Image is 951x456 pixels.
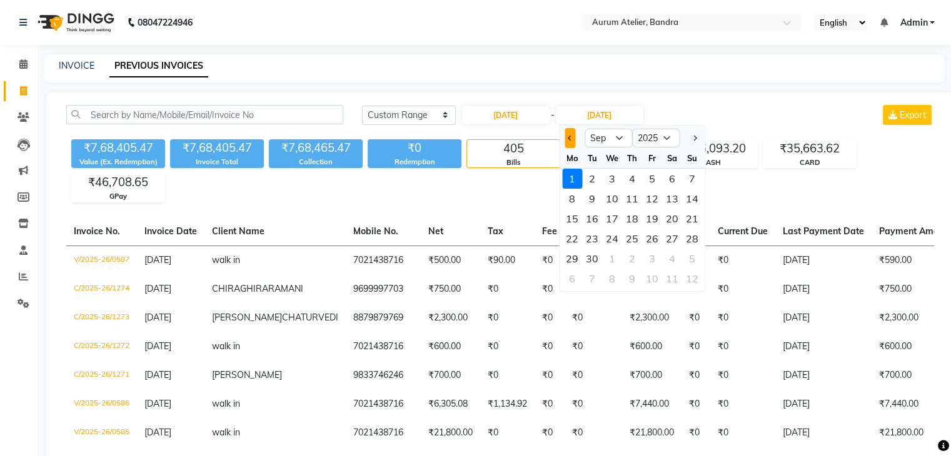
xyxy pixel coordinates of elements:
td: ₹21,800.00 [622,419,682,447]
span: - [551,109,555,122]
div: Saturday, September 20, 2025 [662,209,682,229]
td: [DATE] [775,304,872,332]
div: 30 [582,249,602,269]
div: Monday, September 29, 2025 [562,249,582,269]
div: Friday, October 10, 2025 [642,269,662,289]
td: ₹21,800.00 [421,419,480,447]
div: CASH [665,157,757,168]
div: Wednesday, October 1, 2025 [602,249,622,269]
div: Saturday, September 6, 2025 [662,169,682,189]
div: Thursday, September 4, 2025 [622,169,642,189]
td: ₹0 [710,304,775,332]
div: 11 [662,269,682,289]
span: HIRARAMANI [246,283,303,294]
div: Sa [662,148,682,168]
div: Invoice Total [170,157,264,167]
div: Redemption [368,157,461,167]
div: Saturday, September 27, 2025 [662,229,682,249]
div: 11 [622,189,642,209]
div: Value (Ex. Redemption) [71,157,165,167]
div: Thursday, September 11, 2025 [622,189,642,209]
td: [DATE] [775,390,872,419]
td: ₹0 [565,390,622,419]
td: ₹0 [682,419,710,447]
div: ₹46,708.65 [72,174,164,191]
td: C/2025-26/1271 [66,361,137,390]
td: ₹0 [480,275,535,304]
div: Tuesday, September 30, 2025 [582,249,602,269]
td: 7021438716 [346,332,421,361]
span: [DATE] [144,340,171,352]
div: GPay [72,191,164,202]
div: 5 [642,169,662,189]
div: Tuesday, October 7, 2025 [582,269,602,289]
div: 14 [682,189,702,209]
td: V/2025-26/0587 [66,245,137,275]
td: ₹0 [710,245,775,275]
div: Wednesday, September 17, 2025 [602,209,622,229]
span: Invoice Date [144,226,197,237]
td: ₹500.00 [421,245,480,275]
div: 12 [642,189,662,209]
span: Export [900,109,926,121]
div: Saturday, September 13, 2025 [662,189,682,209]
td: ₹700.00 [622,361,682,390]
div: Sunday, October 5, 2025 [682,249,702,269]
div: Monday, September 22, 2025 [562,229,582,249]
div: Sunday, September 21, 2025 [682,209,702,229]
td: ₹0 [480,332,535,361]
div: 4 [622,169,642,189]
div: Mo [562,148,582,168]
div: Monday, September 1, 2025 [562,169,582,189]
input: Start Date [462,106,550,124]
td: ₹750.00 [421,275,480,304]
div: 10 [602,189,622,209]
span: CHIRAG [212,283,246,294]
div: 7 [582,269,602,289]
div: Tuesday, September 23, 2025 [582,229,602,249]
div: Wednesday, September 24, 2025 [602,229,622,249]
div: 1 [562,169,582,189]
td: [DATE] [775,361,872,390]
div: ₹7,68,405.47 [71,139,165,157]
td: ₹2,300.00 [622,304,682,332]
div: 6 [562,269,582,289]
div: 12 [682,269,702,289]
div: 23 [582,229,602,249]
div: 7 [682,169,702,189]
span: [DATE] [144,369,171,380]
span: [DATE] [144,312,171,323]
div: Monday, October 6, 2025 [562,269,582,289]
div: 24 [602,229,622,249]
td: 7021438716 [346,419,421,447]
td: ₹0 [535,332,565,361]
td: ₹6,305.08 [421,390,480,419]
div: 18 [622,209,642,229]
span: walk in [212,427,240,438]
td: ₹0 [710,419,775,447]
div: 29 [562,249,582,269]
div: Fr [642,148,662,168]
div: 10 [642,269,662,289]
span: walk in [212,398,240,409]
td: ₹0 [682,390,710,419]
div: Tuesday, September 2, 2025 [582,169,602,189]
span: walk in [212,254,240,265]
div: Tu [582,148,602,168]
div: 25 [622,229,642,249]
div: Friday, September 5, 2025 [642,169,662,189]
td: C/2025-26/1274 [66,275,137,304]
span: Client Name [212,226,264,237]
span: [DATE] [144,427,171,438]
td: [DATE] [775,245,872,275]
td: 9833746246 [346,361,421,390]
div: 21 [682,209,702,229]
a: PREVIOUS INVOICES [109,55,208,77]
div: Thursday, September 25, 2025 [622,229,642,249]
td: 8879879769 [346,304,421,332]
div: 4 [662,249,682,269]
select: Select month [585,129,632,147]
div: Sunday, October 12, 2025 [682,269,702,289]
span: [PERSON_NAME] [212,312,282,323]
span: Admin [900,16,927,29]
